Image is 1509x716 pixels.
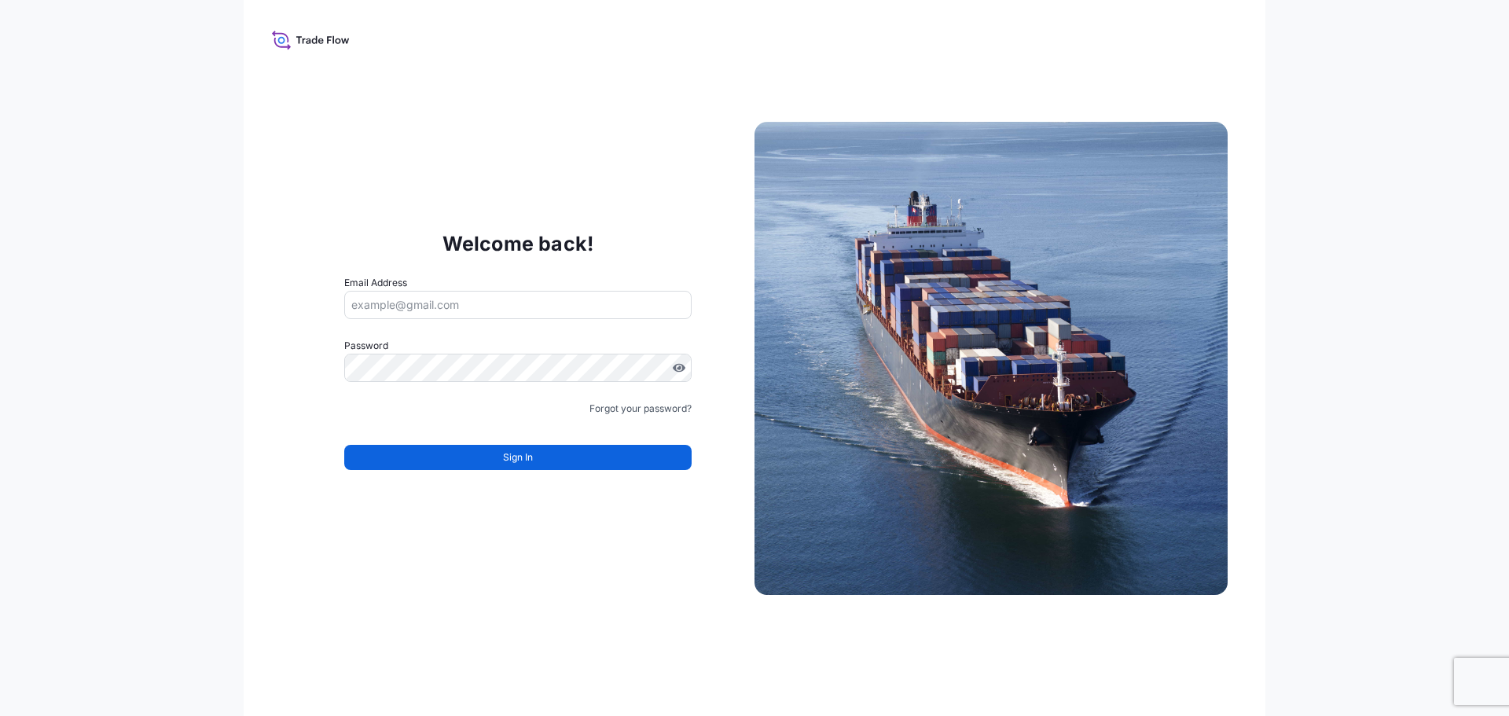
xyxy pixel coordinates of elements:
[503,450,533,465] span: Sign In
[673,362,685,374] button: Show password
[754,122,1228,595] img: Ship illustration
[344,338,692,354] label: Password
[589,401,692,417] a: Forgot your password?
[344,291,692,319] input: example@gmail.com
[344,275,407,291] label: Email Address
[442,231,594,256] p: Welcome back!
[344,445,692,470] button: Sign In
